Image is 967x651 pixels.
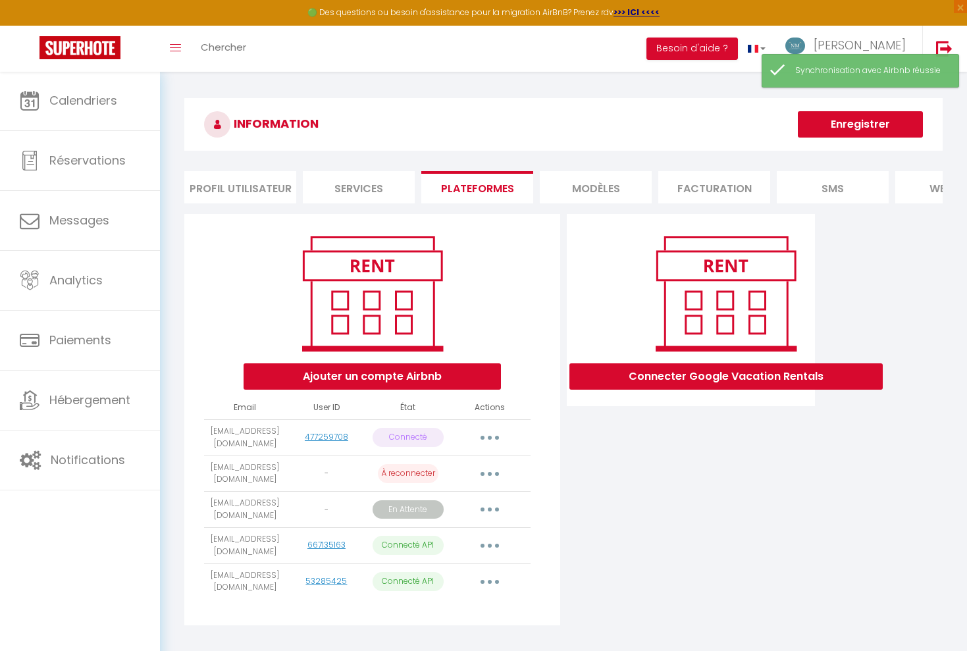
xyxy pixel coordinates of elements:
[303,171,415,203] li: Services
[204,527,286,563] td: [EMAIL_ADDRESS][DOMAIN_NAME]
[204,419,286,456] td: [EMAIL_ADDRESS][DOMAIN_NAME]
[449,396,531,419] th: Actions
[191,26,256,72] a: Chercher
[421,171,533,203] li: Plateformes
[775,26,922,72] a: ... [PERSON_NAME]
[936,40,953,57] img: logout
[646,38,738,60] button: Besoin d'aide ?
[305,431,348,442] a: 477259708
[204,563,286,600] td: [EMAIL_ADDRESS][DOMAIN_NAME]
[49,272,103,288] span: Analytics
[373,572,444,591] p: Connecté API
[540,171,652,203] li: MODÈLES
[204,396,286,419] th: Email
[814,37,906,53] span: [PERSON_NAME]
[795,65,945,77] div: Synchronisation avec Airbnb réussie
[642,230,810,357] img: rent.png
[244,363,501,390] button: Ajouter un compte Airbnb
[291,467,362,480] div: -
[798,111,923,138] button: Enregistrer
[49,332,111,348] span: Paiements
[373,428,444,447] p: Connecté
[614,7,660,18] a: >>> ICI <<<<
[204,492,286,528] td: [EMAIL_ADDRESS][DOMAIN_NAME]
[184,98,943,151] h3: INFORMATION
[49,152,126,169] span: Réservations
[658,171,770,203] li: Facturation
[785,38,805,54] img: ...
[777,171,889,203] li: SMS
[378,464,438,483] p: À reconnecter
[305,575,347,586] a: 53285425
[49,92,117,109] span: Calendriers
[49,212,109,228] span: Messages
[367,396,449,419] th: État
[307,539,346,550] a: 667135163
[184,171,296,203] li: Profil Utilisateur
[286,396,367,419] th: User ID
[569,363,883,390] button: Connecter Google Vacation Rentals
[49,392,130,408] span: Hébergement
[291,504,362,516] div: -
[39,36,120,59] img: Super Booking
[51,452,125,468] span: Notifications
[373,536,444,555] p: Connecté API
[204,456,286,492] td: [EMAIL_ADDRESS][DOMAIN_NAME]
[201,40,246,54] span: Chercher
[373,500,444,519] p: En Attente
[288,230,456,357] img: rent.png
